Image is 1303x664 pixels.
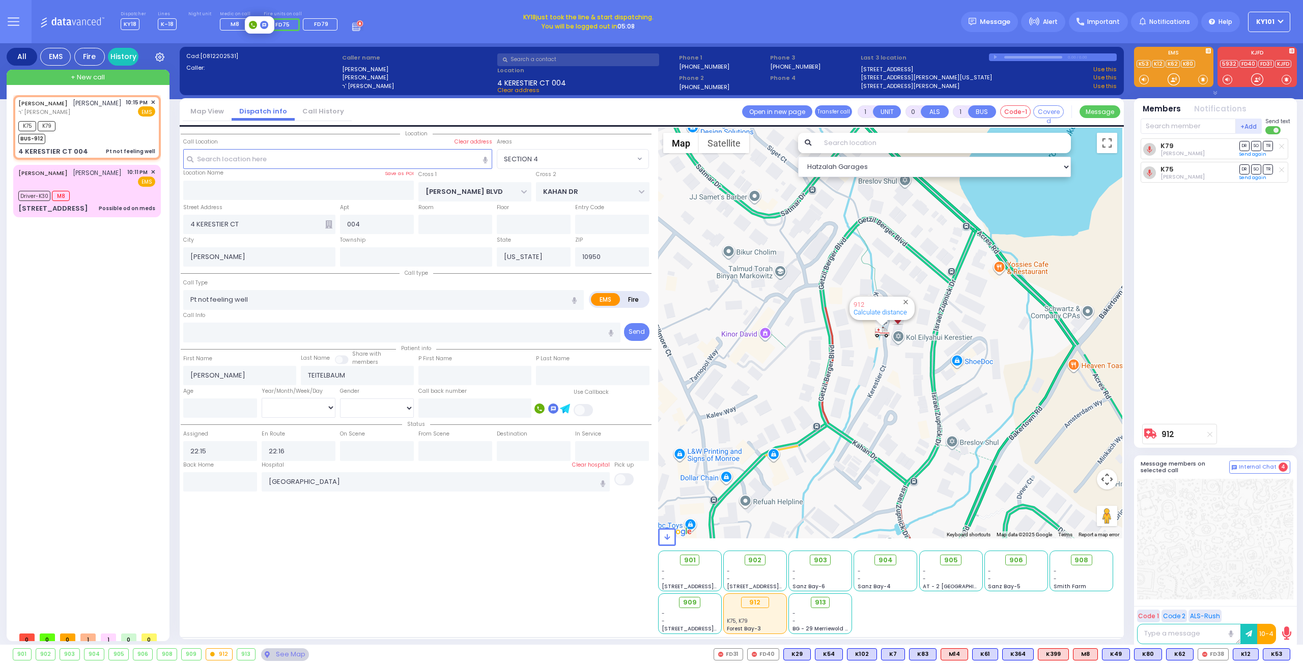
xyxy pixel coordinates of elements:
div: Fire [74,48,105,66]
span: - [988,575,991,583]
span: FD79 [314,20,328,28]
span: Clear address [497,86,540,94]
a: History [108,48,138,66]
input: Search hospital [262,472,610,492]
label: Room [418,204,434,212]
span: - [858,575,861,583]
span: Alert [1043,17,1058,26]
label: Lines [158,11,177,17]
a: K79 [1160,142,1174,150]
label: Assigned [183,430,208,438]
label: KJFD [1217,50,1297,57]
div: K12 [1233,648,1259,660]
span: Lazer Waldman [1160,150,1205,157]
label: ZIP [575,236,583,244]
a: 912 [854,301,864,308]
label: Dispatcher [121,11,146,17]
span: K75, K79 [727,617,748,625]
span: - [923,567,926,575]
a: 912 [1162,430,1174,438]
div: FD31 [714,648,743,660]
label: Areas [497,138,512,146]
button: Code 1 [1137,610,1160,622]
a: Open this area in Google Maps (opens a new window) [661,525,694,538]
span: - [727,575,730,583]
span: - [792,610,796,617]
div: M14 [941,648,968,660]
a: Map View [183,106,232,116]
span: - [662,617,665,625]
div: FD40 [747,648,779,660]
span: 0 [121,633,136,641]
span: BG - 29 Merriewold S. [792,625,849,632]
a: [PERSON_NAME] [18,169,68,177]
div: 912 [874,326,890,338]
div: BLS [881,648,905,660]
button: Message [1080,105,1120,118]
div: K83 [909,648,937,660]
span: - [727,567,730,575]
img: red-radio-icon.svg [1202,652,1207,657]
span: - [1054,575,1057,583]
label: Cross 1 [418,170,437,179]
span: 0 [141,633,157,641]
div: [STREET_ADDRESS] [18,204,88,214]
label: Clear hospital [572,461,610,469]
label: Call Type [183,279,208,287]
div: BLS [1134,648,1162,660]
span: 908 [1074,555,1088,565]
img: red-radio-icon.svg [752,652,757,657]
label: From Scene [418,430,449,438]
div: BLS [909,648,937,660]
div: K62 [1166,648,1194,660]
button: ALS [921,105,949,118]
span: BUS-912 [18,134,45,144]
span: 0 [40,633,55,641]
label: [PHONE_NUMBER] [679,63,729,70]
label: EMS [1134,50,1213,57]
div: K49 [1102,648,1130,660]
small: Share with [352,350,381,358]
input: Search member [1141,119,1236,134]
span: DR [1239,141,1250,151]
label: EMS [591,293,620,306]
label: Clear address [455,138,492,146]
span: Sanz Bay-6 [792,583,825,590]
div: K61 [972,648,998,660]
span: FD75 [275,20,290,28]
div: BLS [1102,648,1130,660]
span: - [792,617,796,625]
a: Dispatch info [232,106,295,116]
a: Send again [1239,175,1266,181]
button: Members [1143,103,1181,115]
label: First Name [183,355,212,363]
span: 1 [80,633,96,641]
label: In Service [575,430,601,438]
label: ר' [PERSON_NAME] [342,82,494,91]
span: SO [1251,164,1261,174]
span: You will be logged out in [542,22,635,31]
div: K54 [815,648,843,660]
button: Code-1 [1000,105,1031,118]
div: K53 [1263,648,1290,660]
div: Pt not feeling well [106,148,155,155]
div: BLS [1233,648,1259,660]
label: Save as POI [385,170,414,177]
span: 901 [684,555,696,565]
div: EMS [40,48,71,66]
span: Internal Chat [1239,464,1277,471]
a: [STREET_ADDRESS][PERSON_NAME] [861,82,959,91]
div: See map [261,648,309,661]
label: [PHONE_NUMBER] [679,83,729,91]
img: Logo [40,15,108,28]
span: 0 [19,633,35,641]
span: Location [400,130,433,137]
button: Toggle fullscreen view [1097,133,1117,153]
div: 908 [157,649,177,660]
a: [STREET_ADDRESS][PERSON_NAME][US_STATE] [861,73,992,82]
label: Caller: [186,64,338,72]
a: Open in new page [742,105,812,118]
span: EMS [138,177,155,187]
div: BLS [972,648,998,660]
a: 5932 [1220,60,1238,68]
